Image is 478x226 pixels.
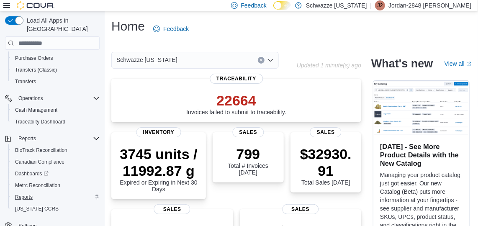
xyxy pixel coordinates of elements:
[15,93,46,103] button: Operations
[219,146,277,176] div: Total # Invoices [DATE]
[2,92,103,104] button: Operations
[15,134,100,144] span: Reports
[15,205,59,212] span: [US_STATE] CCRS
[12,169,100,179] span: Dashboards
[12,77,100,87] span: Transfers
[12,105,61,115] a: Cash Management
[12,204,100,214] span: Washington CCRS
[186,92,286,109] p: 22664
[23,16,100,33] span: Load All Apps in [GEOGRAPHIC_DATA]
[12,117,100,127] span: Traceabilty Dashboard
[12,180,64,190] a: Metrc Reconciliation
[15,93,100,103] span: Operations
[15,107,57,113] span: Cash Management
[12,169,52,179] a: Dashboards
[12,105,100,115] span: Cash Management
[116,55,177,65] span: Schwazze [US_STATE]
[388,0,471,10] p: Jordan-2848 [PERSON_NAME]
[12,145,71,155] a: BioTrack Reconciliation
[18,135,36,142] span: Reports
[378,0,383,10] span: J2
[12,65,100,75] span: Transfers (Classic)
[8,203,103,215] button: [US_STATE] CCRS
[371,57,433,70] h2: What's new
[15,147,67,154] span: BioTrack Reconciliation
[8,144,103,156] button: BioTrack Reconciliation
[297,146,355,179] p: $32930.91
[306,0,367,10] p: Schwazze [US_STATE]
[15,67,57,73] span: Transfers (Classic)
[12,117,69,127] a: Traceabilty Dashboard
[241,1,267,10] span: Feedback
[8,64,103,76] button: Transfers (Classic)
[12,204,62,214] a: [US_STATE] CCRS
[118,146,199,193] div: Expired or Expiring in Next 30 Days
[15,78,36,85] span: Transfers
[12,53,57,63] a: Purchase Orders
[258,57,265,64] button: Clear input
[8,168,103,180] a: Dashboards
[15,159,64,165] span: Canadian Compliance
[18,95,43,102] span: Operations
[232,127,264,137] span: Sales
[297,62,361,69] p: Updated 1 minute(s) ago
[267,57,274,64] button: Open list of options
[466,62,471,67] svg: External link
[111,18,145,35] h1: Home
[282,204,319,214] span: Sales
[150,21,192,37] a: Feedback
[186,92,286,116] div: Invoices failed to submit to traceability.
[370,0,372,10] p: |
[2,133,103,144] button: Reports
[12,77,39,87] a: Transfers
[12,65,60,75] a: Transfers (Classic)
[273,1,291,10] input: Dark Mode
[219,146,277,162] p: 799
[15,182,60,189] span: Metrc Reconciliation
[154,204,190,214] span: Sales
[375,0,385,10] div: Jordan-2848 Garcia
[8,104,103,116] button: Cash Management
[118,146,199,179] p: 3745 units / 11992.87 g
[12,157,68,167] a: Canadian Compliance
[15,55,53,62] span: Purchase Orders
[8,52,103,64] button: Purchase Orders
[15,134,39,144] button: Reports
[12,192,36,202] a: Reports
[15,170,49,177] span: Dashboards
[8,76,103,87] button: Transfers
[380,142,463,167] h3: [DATE] - See More Product Details with the New Catalog
[310,127,342,137] span: Sales
[8,116,103,128] button: Traceabilty Dashboard
[8,156,103,168] button: Canadian Compliance
[8,191,103,203] button: Reports
[12,192,100,202] span: Reports
[210,74,263,84] span: Traceability
[445,60,471,67] a: View allExternal link
[297,146,355,186] div: Total Sales [DATE]
[15,194,33,200] span: Reports
[12,145,100,155] span: BioTrack Reconciliation
[12,157,100,167] span: Canadian Compliance
[8,180,103,191] button: Metrc Reconciliation
[12,180,100,190] span: Metrc Reconciliation
[12,53,100,63] span: Purchase Orders
[17,1,54,10] img: Cova
[163,25,189,33] span: Feedback
[136,127,181,137] span: Inventory
[15,118,65,125] span: Traceabilty Dashboard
